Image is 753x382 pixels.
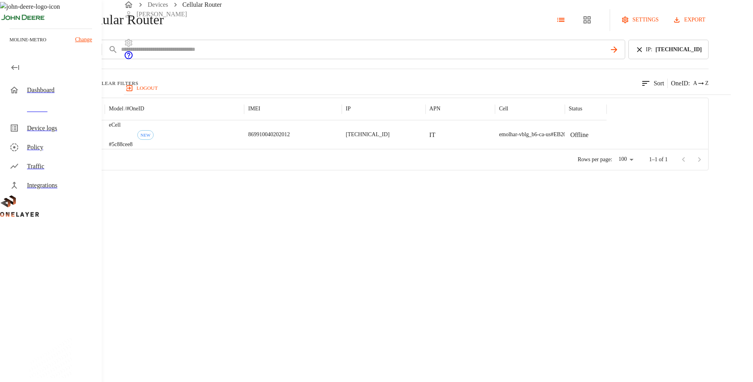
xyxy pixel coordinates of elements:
[124,82,161,95] button: logout
[649,156,668,164] p: 1–1 of 1
[109,141,133,149] p: #5c88cee8
[148,1,168,8] a: Devices
[346,105,351,113] p: IP
[570,130,589,140] p: Offline
[429,105,441,113] p: APN
[615,154,636,165] div: 100
[124,82,731,95] a: logout
[248,105,260,113] p: IMEI
[137,130,154,140] div: First seen: 10/06/2025 12:10:42 PM
[138,133,153,137] span: NEW
[109,105,144,113] p: Model /
[429,130,435,140] p: IT
[126,106,144,112] span: # OneID
[124,54,133,61] span: Support Portal
[569,105,582,113] p: Status
[499,131,551,137] span: emolhar-vblg_b6-ca-us
[578,156,612,164] p: Rows per page:
[499,105,508,113] p: Cell
[137,10,187,19] p: [PERSON_NAME]
[124,54,133,61] a: onelayer-support
[551,131,633,137] span: #EB204913407::NOKIA::FW2QQD
[109,121,133,129] p: eCell
[248,131,290,139] p: 869910040202012
[346,131,389,139] p: [TECHNICAL_ID]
